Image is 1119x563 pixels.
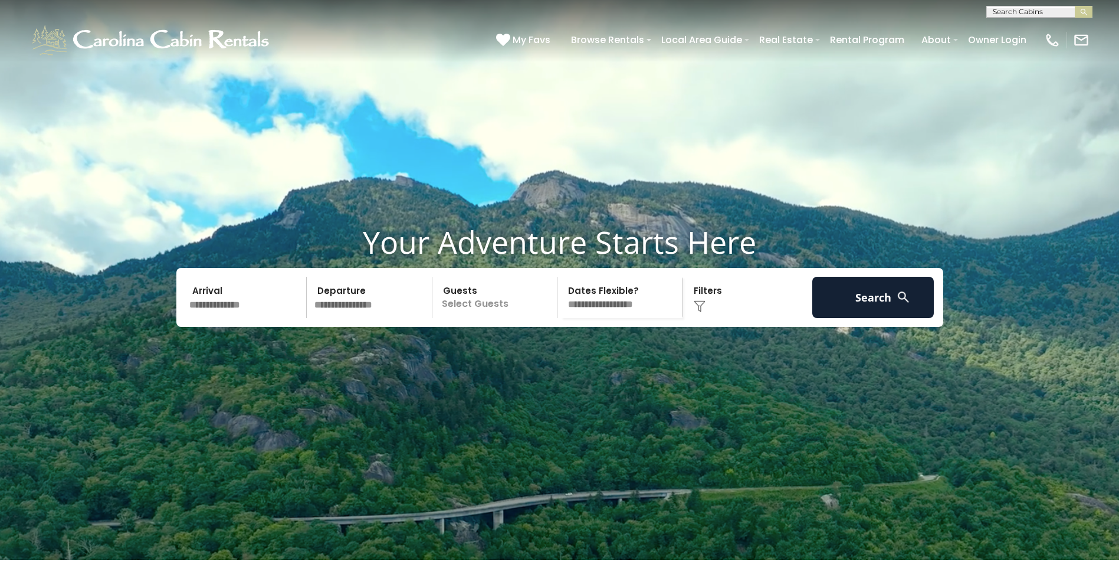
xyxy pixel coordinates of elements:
[565,30,650,50] a: Browse Rentals
[655,30,748,50] a: Local Area Guide
[694,300,705,312] img: filter--v1.png
[29,22,274,58] img: White-1-1-2.png
[915,30,957,50] a: About
[9,224,1110,260] h1: Your Adventure Starts Here
[436,277,557,318] p: Select Guests
[824,30,910,50] a: Rental Program
[513,32,550,47] span: My Favs
[1044,32,1061,48] img: phone-regular-white.png
[896,290,911,305] img: search-regular-white.png
[812,277,934,318] button: Search
[753,30,819,50] a: Real Estate
[496,32,553,48] a: My Favs
[962,30,1032,50] a: Owner Login
[1073,32,1090,48] img: mail-regular-white.png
